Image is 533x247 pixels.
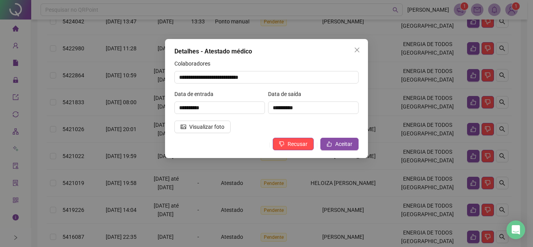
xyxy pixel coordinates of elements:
div: Open Intercom Messenger [506,220,525,239]
div: Detalhes - Atestado médico [174,47,359,56]
span: Visualizar foto [189,123,224,131]
button: Aceitar [320,138,359,150]
span: picture [181,124,186,130]
span: Recusar [288,140,307,148]
label: Data de entrada [174,90,219,98]
label: Colaboradores [174,59,215,68]
span: close [354,47,360,53]
span: like [327,141,332,147]
label: Data de saída [268,90,306,98]
span: dislike [279,141,284,147]
button: Recusar [273,138,314,150]
button: Visualizar foto [174,121,231,133]
span: Aceitar [335,140,352,148]
button: Close [351,44,363,56]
